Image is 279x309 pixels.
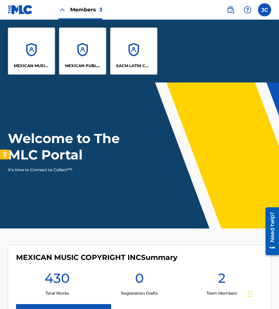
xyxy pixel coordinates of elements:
a: AccountsMEXICAN PUBLISHING [59,27,106,75]
img: MLC Logo [8,5,33,14]
p: Total Works [46,290,69,296]
span: Members [70,6,102,13]
div: User Menu [258,3,271,16]
p: Registration Drafts [121,290,158,296]
h1: 0 [135,270,144,290]
span: 3 [99,7,102,13]
div: Arrastrar [248,284,252,304]
div: Help [241,3,254,16]
iframe: Resource Center [261,205,279,258]
p: SACM LATIN COPYRIGHT INC [116,63,152,69]
img: help [244,6,251,14]
img: Close [58,6,66,14]
a: AccountsMEXICAN MUSIC COPYRIGHT INC [8,27,55,75]
a: AccountsSACM LATIN COPYRIGHT INC [110,27,157,75]
div: Widget de chat [246,278,279,309]
p: It's time to Connect to Collect™! [8,167,122,173]
h1: 430 [45,270,70,290]
iframe: Chat Widget [246,278,279,309]
img: search [227,6,234,14]
p: MEXICAN MUSIC COPYRIGHT INC [14,63,50,69]
p: MEXICAN PUBLISHING [65,63,101,69]
h4: MEXICAN MUSIC COPYRIGHT INC [16,253,177,262]
h1: 2 [218,270,226,290]
p: Team Members [207,290,237,296]
h1: Welcome to The MLC Portal [8,130,130,163]
a: Public Search [224,3,237,16]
